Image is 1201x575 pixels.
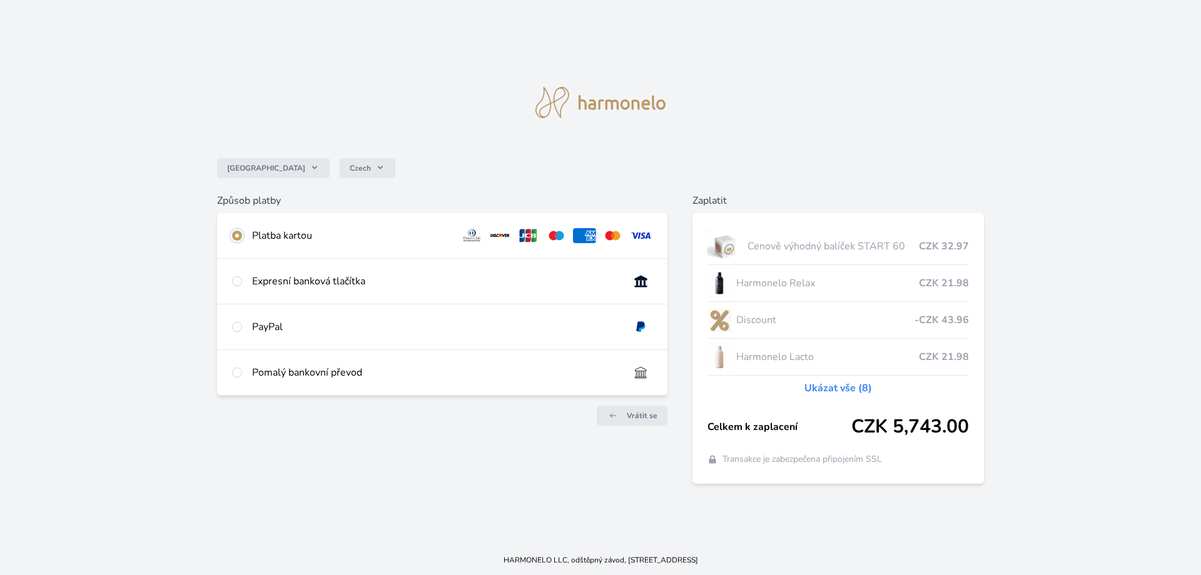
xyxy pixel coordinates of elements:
[707,341,731,372] img: CLEAN_LACTO_se_stinem_x-hi-lo.jpg
[489,228,512,243] img: discover.svg
[692,193,985,208] h6: Zaplatit
[573,228,596,243] img: amex.svg
[535,87,666,118] img: logo.svg
[736,276,920,291] span: Harmonelo Relax
[217,193,667,208] h6: Způsob platby
[601,228,624,243] img: mc.svg
[707,231,743,262] img: start.jpg
[804,381,872,396] a: Ukázat vše (8)
[350,163,371,173] span: Czech
[736,312,915,327] span: Discount
[340,158,395,178] button: Czech
[707,304,731,336] img: discount-lo.png
[851,416,969,438] span: CZK 5,743.00
[736,349,920,364] span: Harmonelo Lacto
[629,319,652,334] img: paypal.svg
[460,228,484,243] img: diners.svg
[217,158,330,178] button: [GEOGRAPHIC_DATA]
[919,349,969,364] span: CZK 21.98
[597,406,667,426] a: Vrátit se
[707,419,852,434] span: Celkem k zaplacení
[252,228,451,243] div: Platba kartou
[919,239,969,254] span: CZK 32.97
[629,228,652,243] img: visa.svg
[722,453,882,466] span: Transakce je zabezpečena připojením SSL
[252,319,619,334] div: PayPal
[252,274,619,289] div: Expresní banková tlačítka
[919,276,969,291] span: CZK 21.98
[227,163,305,173] span: [GEOGRAPHIC_DATA]
[517,228,540,243] img: jcb.svg
[707,267,731,299] img: CLEAN_RELAX_se_stinem_x-lo.jpg
[629,274,652,289] img: onlineBanking_CZ.svg
[545,228,568,243] img: maestro.svg
[915,312,969,327] span: -CZK 43.96
[627,411,657,421] span: Vrátit se
[747,239,919,254] span: Cenově výhodný balíček START 60
[629,365,652,380] img: bankTransfer_IBAN.svg
[252,365,619,380] div: Pomalý bankovní převod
